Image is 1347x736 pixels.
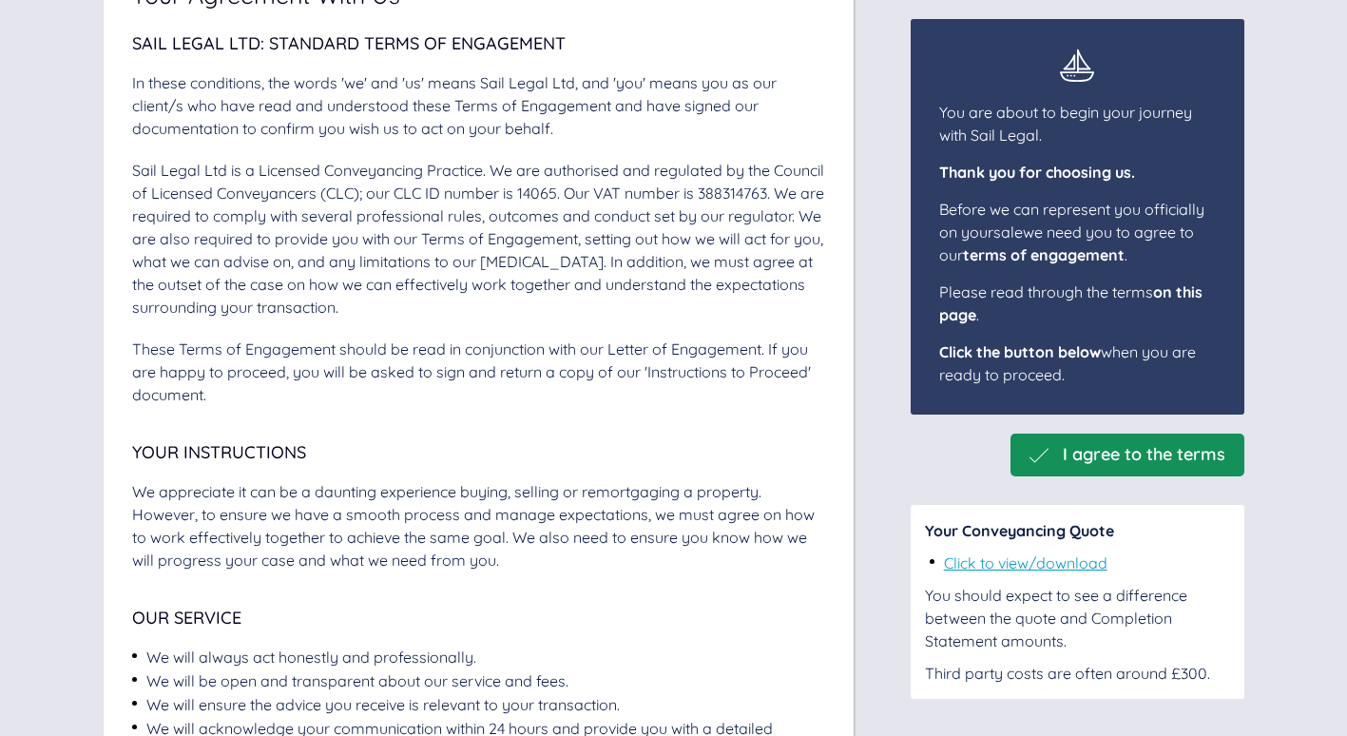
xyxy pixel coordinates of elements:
div: We will ensure the advice you receive is relevant to your transaction. [146,693,620,716]
div: These Terms of Engagement should be read in conjunction with our Letter of Engagement. If you are... [132,338,825,406]
span: You are about to begin your journey with Sail Legal. [939,103,1192,145]
div: We will always act honestly and professionally. [146,646,476,668]
div: You should expect to see a difference between the quote and Completion Statement amounts. [925,584,1230,652]
span: Sail Legal Ltd: Standard Terms of Engagement [132,32,566,54]
span: Click the button below [939,342,1101,361]
div: Sail Legal Ltd is a Licensed Conveyancing Practice. We are authorised and regulated by the Counci... [132,159,825,319]
span: Your Instructions [132,441,306,463]
a: Click to view/download [944,553,1107,572]
span: I agree to the terms [1063,445,1225,465]
div: In these conditions, the words 'we' and 'us' means Sail Legal Ltd, and 'you' means you as our cli... [132,71,825,140]
span: Thank you for choosing us. [939,163,1135,182]
span: Before we can represent you officially on your sale we need you to agree to our . [939,200,1204,264]
div: We will be open and transparent about our service and fees. [146,669,568,692]
span: Our Service [132,607,241,629]
span: Your Conveyancing Quote [925,521,1114,540]
span: Please read through the terms . [939,282,1203,324]
div: We appreciate it can be a daunting experience buying, selling or remortgaging a property. However... [132,480,825,571]
div: Third party costs are often around £300. [925,662,1230,685]
span: terms of engagement [963,245,1125,264]
span: when you are ready to proceed. [939,342,1196,384]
